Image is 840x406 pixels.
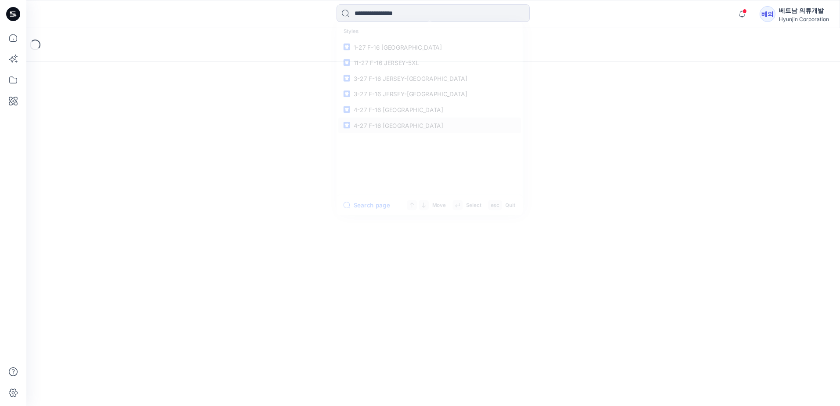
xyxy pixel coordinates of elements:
a: 3-27 F-16 JERSEY-[GEOGRAPHIC_DATA] [338,70,521,86]
div: Hyunjin Corporation [779,16,829,22]
span: 3-27 F-16 JERSEY-[GEOGRAPHIC_DATA] [354,75,467,82]
span: 11-27 F-16 JERSEY-5XL [354,59,419,66]
span: 3-27 F-16 JERSEY-[GEOGRAPHIC_DATA] [354,91,467,98]
a: 4-27 F-16 [GEOGRAPHIC_DATA] [338,102,521,118]
p: Select [466,201,482,210]
a: 3-27 F-16 JERSEY-[GEOGRAPHIC_DATA] [338,86,521,102]
span: 4-27 F-16 [GEOGRAPHIC_DATA] [354,106,443,113]
a: 4-27 F-16 [GEOGRAPHIC_DATA] [338,117,521,133]
div: 베의 [760,6,775,22]
button: Search page [344,200,390,210]
p: Quit [505,201,515,210]
span: 4-27 F-16 [GEOGRAPHIC_DATA] [354,122,443,129]
span: 1-27 F-16 [GEOGRAPHIC_DATA] [354,43,442,51]
a: 11-27 F-16 JERSEY-5XL [338,55,521,71]
div: 베트남 의류개발 [779,5,829,16]
p: Move [432,201,446,210]
a: 1-27 F-16 [GEOGRAPHIC_DATA] [338,39,521,55]
p: Styles [338,24,521,39]
p: esc [491,201,500,210]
